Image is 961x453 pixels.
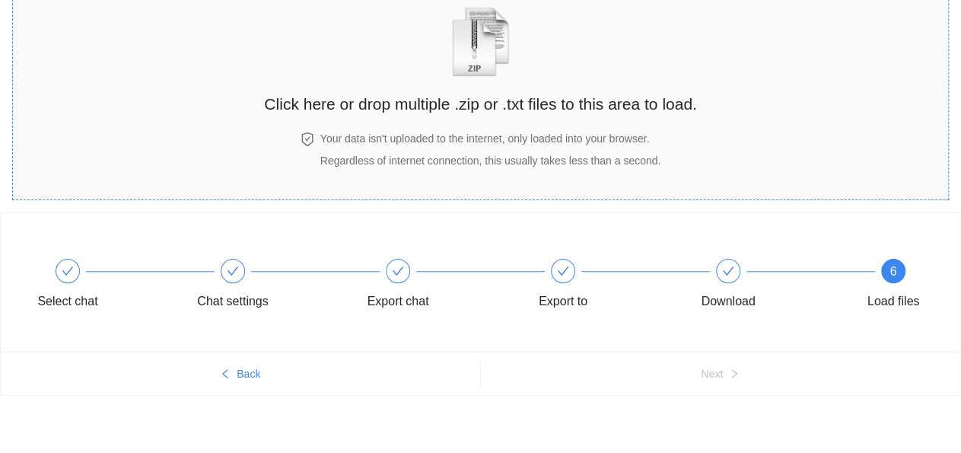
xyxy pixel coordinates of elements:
[701,289,755,314] div: Download
[320,155,660,167] span: Regardless of internet connection, this usually takes less than a second.
[849,259,937,314] div: 6Load files
[62,265,74,277] span: check
[264,91,696,116] h2: Click here or drop multiple .zip or .txt files to this area to load.
[197,289,268,314] div: Chat settings
[227,265,239,277] span: check
[684,259,849,314] div: Download
[722,265,734,277] span: check
[1,362,480,386] button: leftBack
[368,289,429,314] div: Export chat
[890,265,897,278] span: 6
[320,130,660,147] h4: Your data isn't uploaded to the internet, only loaded into your browser.
[237,365,260,382] span: Back
[557,265,569,277] span: check
[189,259,354,314] div: Chat settings
[301,132,314,146] span: safety-certificate
[392,265,404,277] span: check
[220,368,231,381] span: left
[481,362,961,386] button: Nextright
[24,259,189,314] div: Select chat
[867,289,920,314] div: Load files
[354,259,519,314] div: Export chat
[539,289,587,314] div: Export to
[445,7,516,77] img: zipOrTextIcon
[37,289,97,314] div: Select chat
[519,259,684,314] div: Export to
